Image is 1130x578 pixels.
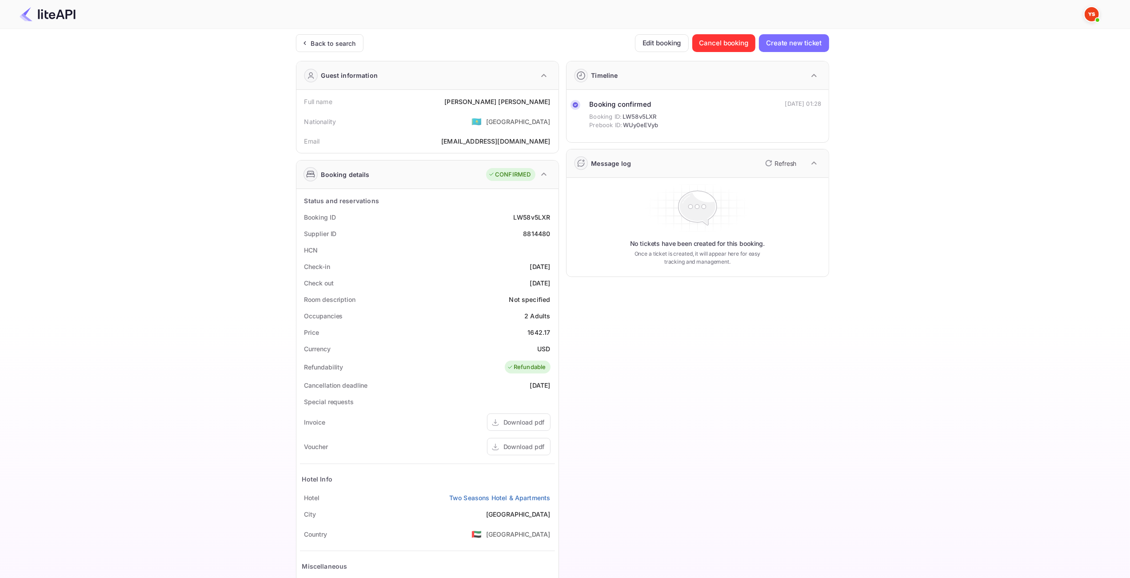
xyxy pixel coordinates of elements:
[692,34,756,52] button: Cancel booking
[591,71,618,80] div: Timeline
[590,100,659,110] div: Booking confirmed
[523,229,550,238] div: 8814480
[311,39,356,48] div: Back to search
[503,417,545,427] div: Download pdf
[304,493,320,502] div: Hotel
[321,71,378,80] div: Guest information
[304,278,334,288] div: Check out
[486,117,551,126] div: [GEOGRAPHIC_DATA]
[590,112,622,121] span: Booking ID:
[441,136,550,146] div: [EMAIL_ADDRESS][DOMAIN_NAME]
[304,510,316,519] div: City
[760,156,800,170] button: Refresh
[304,344,331,353] div: Currency
[775,159,797,168] p: Refresh
[623,112,656,121] span: LW58v5LXR
[321,170,370,179] div: Booking details
[304,381,368,390] div: Cancellation deadline
[304,229,337,238] div: Supplier ID
[304,295,355,304] div: Room description
[304,417,325,427] div: Invoice
[1085,7,1099,21] img: Yandex Support
[20,7,76,21] img: LiteAPI Logo
[530,278,551,288] div: [DATE]
[623,121,658,130] span: WUy0eEVyb
[635,34,689,52] button: Edit booking
[530,262,551,271] div: [DATE]
[304,262,330,271] div: Check-in
[304,311,343,321] div: Occupancies
[591,159,631,168] div: Message log
[507,363,546,372] div: Refundable
[304,530,327,539] div: Country
[524,311,550,321] div: 2 Adults
[530,381,551,390] div: [DATE]
[304,196,379,205] div: Status and reservations
[785,100,822,108] div: [DATE] 01:28
[304,97,332,106] div: Full name
[304,136,320,146] div: Email
[513,213,550,222] div: LW58v5LXR
[304,245,318,255] div: HCN
[302,474,333,484] div: Hotel Info
[304,362,343,372] div: Refundability
[627,250,768,266] p: Once a ticket is created, it will appear here for easy tracking and management.
[304,328,319,337] div: Price
[304,397,354,406] div: Special requests
[304,442,328,451] div: Voucher
[444,97,550,106] div: [PERSON_NAME] [PERSON_NAME]
[304,213,336,222] div: Booking ID
[509,295,551,304] div: Not specified
[486,510,551,519] div: [GEOGRAPHIC_DATA]
[449,493,551,502] a: Two Seasons Hotel & Apartments
[537,344,550,353] div: USD
[503,442,545,451] div: Download pdf
[630,239,765,248] p: No tickets have been created for this booking.
[759,34,829,52] button: Create new ticket
[527,328,550,337] div: 1642.17
[304,117,336,126] div: Nationality
[488,170,531,179] div: CONFIRMED
[302,562,347,571] div: Miscellaneous
[471,526,482,542] span: United States
[486,530,551,539] div: [GEOGRAPHIC_DATA]
[471,113,482,129] span: United States
[590,121,623,130] span: Prebook ID:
